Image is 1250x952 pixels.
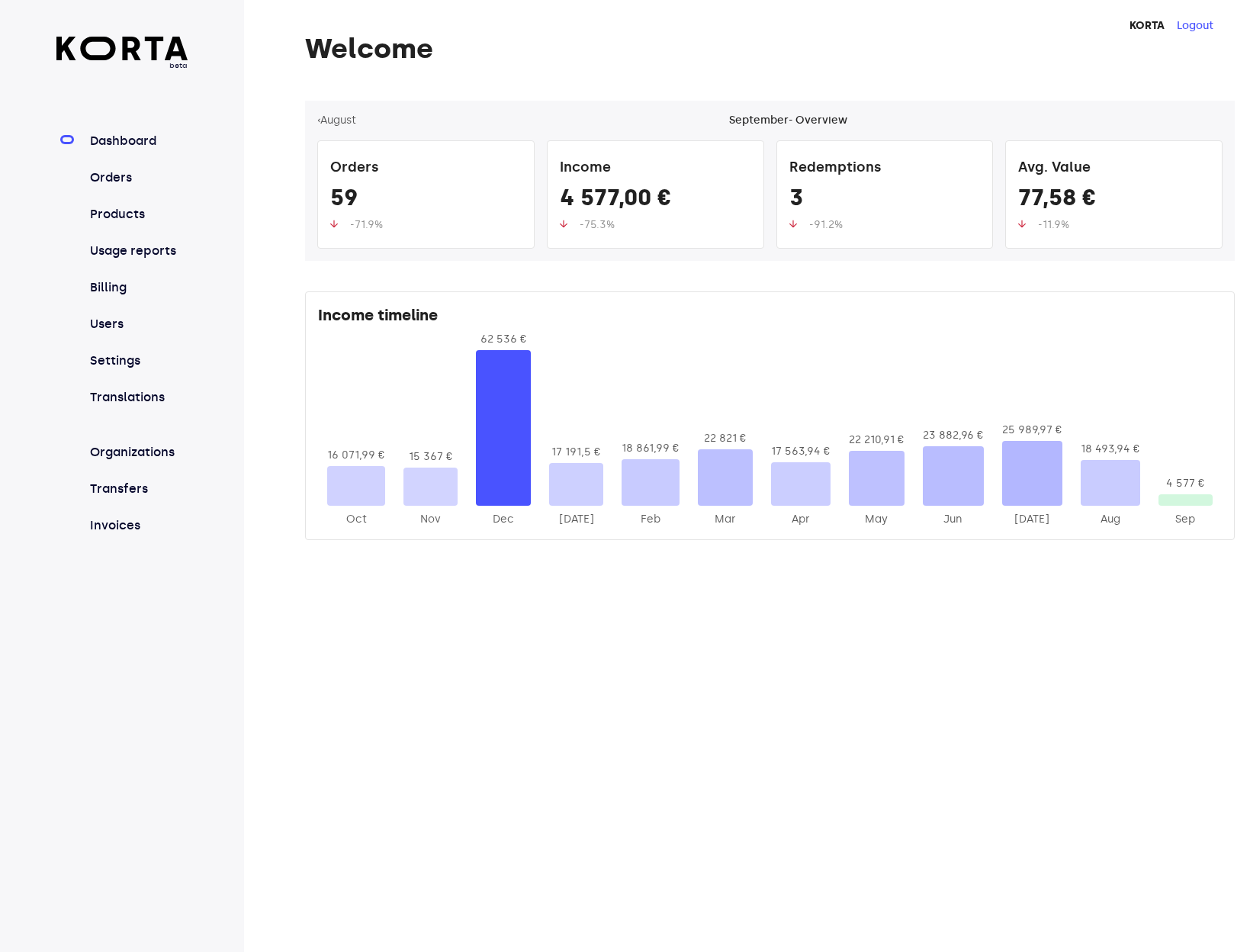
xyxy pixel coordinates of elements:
[1158,512,1213,527] div: 2025-Sep
[350,218,383,231] span: -71.9%
[560,184,751,217] div: 4 577,00 €
[87,169,188,187] a: Orders
[403,512,458,527] div: 2024-Nov
[87,315,188,333] a: Users
[789,153,981,184] div: Redemptions
[622,512,680,527] div: 2025-Feb
[87,480,188,498] a: Transfers
[1177,18,1213,34] button: Logout
[1002,423,1062,438] div: 25 989,97 €
[622,441,680,456] div: 18 861,99 €
[87,242,188,260] a: Usage reports
[476,332,530,347] div: 62 536 €
[809,218,843,231] span: -91.2%
[771,444,831,459] div: 17 563,94 €
[1018,220,1026,228] img: up
[560,153,751,184] div: Income
[327,448,385,463] div: 16 071,99 €
[549,512,603,527] div: 2025-Jan
[549,445,603,460] div: 17 191,5 €
[87,278,188,297] a: Billing
[87,132,188,150] a: Dashboard
[789,184,981,217] div: 3
[330,220,338,228] img: up
[1081,512,1140,527] div: 2025-Aug
[1002,512,1062,527] div: 2025-Jul
[327,512,385,527] div: 2024-Oct
[1129,19,1165,32] strong: KORTA
[87,516,188,535] a: Invoices
[729,113,847,128] div: September - Overview
[698,512,752,527] div: 2025-Mar
[56,60,188,71] span: beta
[318,304,1222,332] div: Income timeline
[1018,153,1210,184] div: Avg. Value
[87,205,188,224] a: Products
[403,449,458,465] div: 15 367 €
[330,153,522,184] div: Orders
[56,37,188,71] a: beta
[1018,184,1210,217] div: 77,58 €
[560,220,567,228] img: up
[849,512,905,527] div: 2025-May
[698,431,752,446] div: 22 821 €
[305,34,1235,64] h1: Welcome
[87,443,188,462] a: Organizations
[1081,442,1140,457] div: 18 493,94 €
[476,512,530,527] div: 2024-Dec
[849,433,905,448] div: 22 210,91 €
[580,218,615,231] span: -75.3%
[1158,476,1213,491] div: 4 577 €
[789,220,797,228] img: up
[1038,218,1069,231] span: -11.9%
[923,428,984,443] div: 23 882,96 €
[771,512,831,527] div: 2025-Apr
[330,184,522,217] div: 59
[56,37,188,60] img: Korta
[87,352,188,370] a: Settings
[87,388,188,407] a: Translations
[317,113,356,128] button: ‹August
[923,512,984,527] div: 2025-Jun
